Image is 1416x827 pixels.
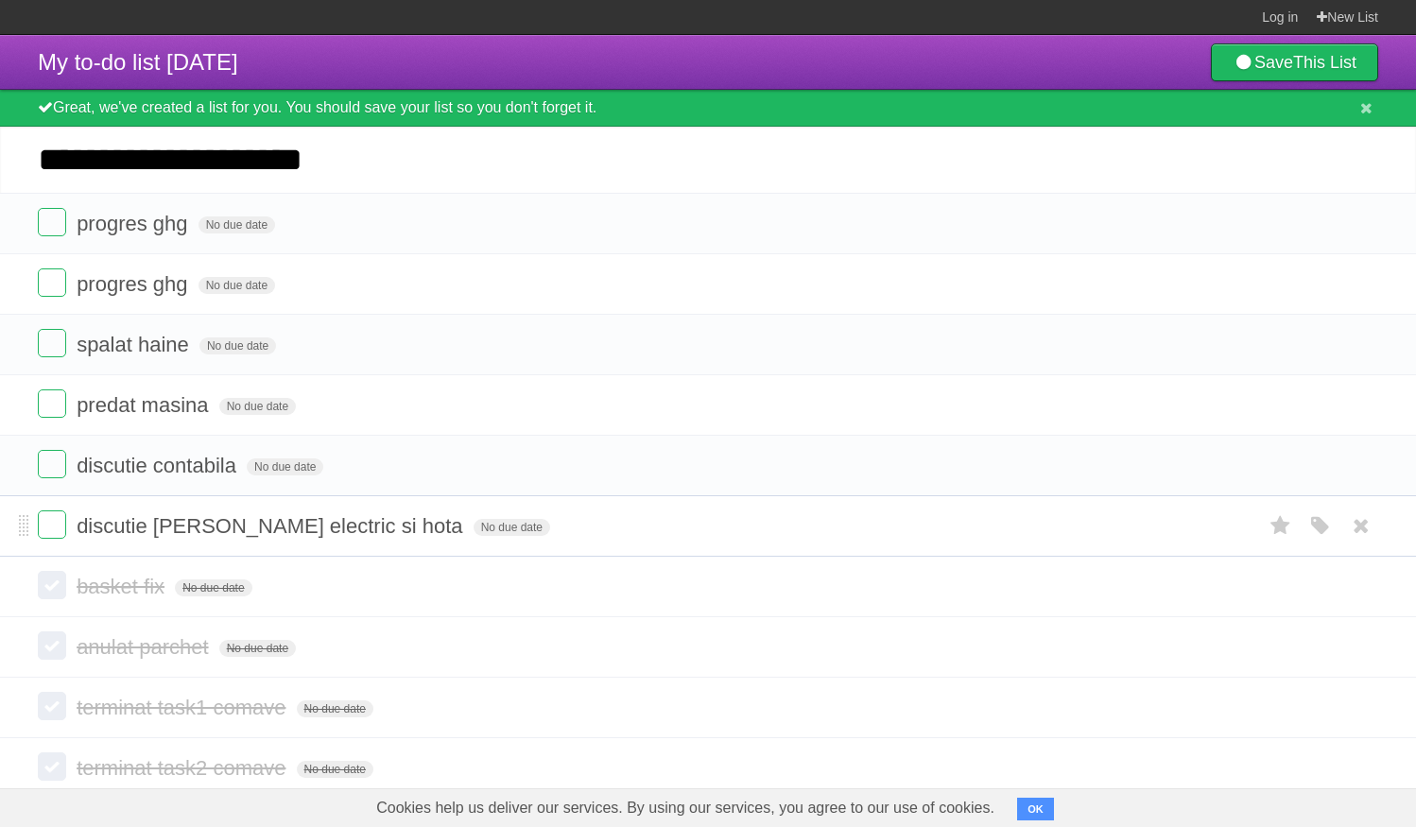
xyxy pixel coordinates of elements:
span: predat masina [77,393,213,417]
span: No due date [199,216,275,233]
label: Star task [1263,510,1299,542]
span: No due date [219,398,296,415]
span: No due date [247,458,323,475]
label: Done [38,389,66,418]
label: Done [38,510,66,539]
span: No due date [175,579,251,596]
b: This List [1293,53,1356,72]
label: Done [38,752,66,781]
label: Done [38,571,66,599]
span: terminat task2 comave [77,756,290,780]
a: SaveThis List [1211,43,1378,81]
span: No due date [219,640,296,657]
label: Done [38,329,66,357]
label: Done [38,692,66,720]
span: No due date [297,761,373,778]
span: No due date [199,337,276,354]
span: discutie [PERSON_NAME] electric si hota [77,514,467,538]
label: Done [38,631,66,660]
span: No due date [297,700,373,717]
span: progres ghg [77,272,192,296]
span: Cookies help us deliver our services. By using our services, you agree to our use of cookies. [357,789,1013,827]
label: Done [38,268,66,297]
span: basket fix [77,575,169,598]
label: Done [38,450,66,478]
span: progres ghg [77,212,192,235]
span: spalat haine [77,333,194,356]
button: OK [1017,798,1054,820]
span: My to-do list [DATE] [38,49,238,75]
span: No due date [474,519,550,536]
span: discutie contabila [77,454,241,477]
label: Done [38,208,66,236]
span: anulat parchet [77,635,213,659]
span: terminat task1 comave [77,696,290,719]
span: No due date [199,277,275,294]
